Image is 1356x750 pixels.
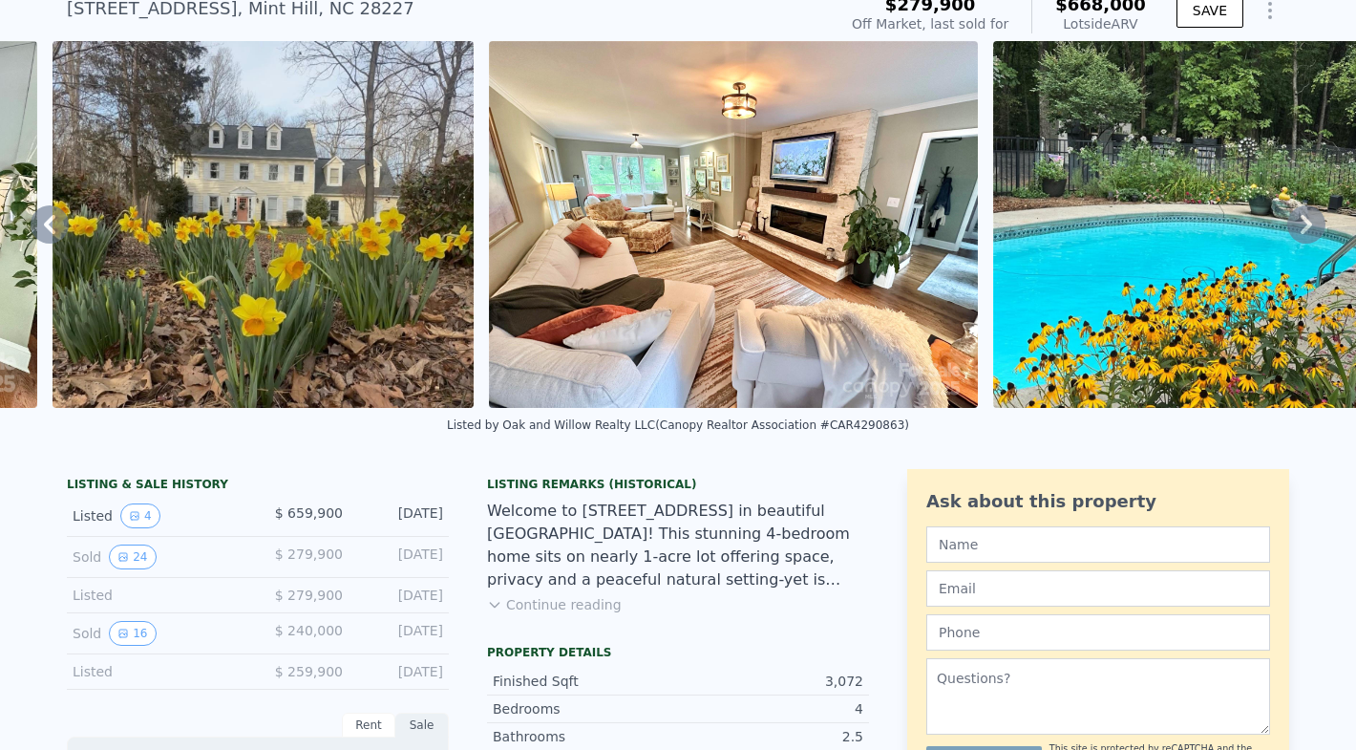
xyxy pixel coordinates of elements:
[358,504,443,528] div: [DATE]
[447,418,909,432] div: Listed by Oak and Willow Realty LLC (Canopy Realtor Association #CAR4290863)
[73,621,243,646] div: Sold
[487,595,622,614] button: Continue reading
[493,727,678,746] div: Bathrooms
[358,545,443,569] div: [DATE]
[358,621,443,646] div: [DATE]
[926,614,1270,651] input: Phone
[487,645,869,660] div: Property details
[678,727,863,746] div: 2.5
[275,546,343,562] span: $ 279,900
[489,41,978,408] img: Sale: 167430030 Parcel: 75316166
[358,662,443,681] div: [DATE]
[487,477,869,492] div: Listing Remarks (Historical)
[109,545,156,569] button: View historical data
[73,586,243,605] div: Listed
[678,699,863,718] div: 4
[342,713,395,738] div: Rent
[73,662,243,681] div: Listed
[275,664,343,679] span: $ 259,900
[275,588,343,603] span: $ 279,900
[358,586,443,605] div: [DATE]
[493,699,678,718] div: Bedrooms
[73,545,243,569] div: Sold
[53,41,475,408] img: Sale: 167430030 Parcel: 75316166
[395,713,449,738] div: Sale
[487,500,869,591] div: Welcome to [STREET_ADDRESS] in beautiful [GEOGRAPHIC_DATA]! This stunning 4-bedroom home sits on ...
[678,672,863,691] div: 3,072
[926,488,1270,515] div: Ask about this property
[73,504,243,528] div: Listed
[926,570,1270,607] input: Email
[1055,14,1146,33] div: Lotside ARV
[926,526,1270,563] input: Name
[275,623,343,638] span: $ 240,000
[493,672,678,691] div: Finished Sqft
[120,504,160,528] button: View historical data
[109,621,156,646] button: View historical data
[852,14,1008,33] div: Off Market, last sold for
[275,505,343,521] span: $ 659,900
[67,477,449,496] div: LISTING & SALE HISTORY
